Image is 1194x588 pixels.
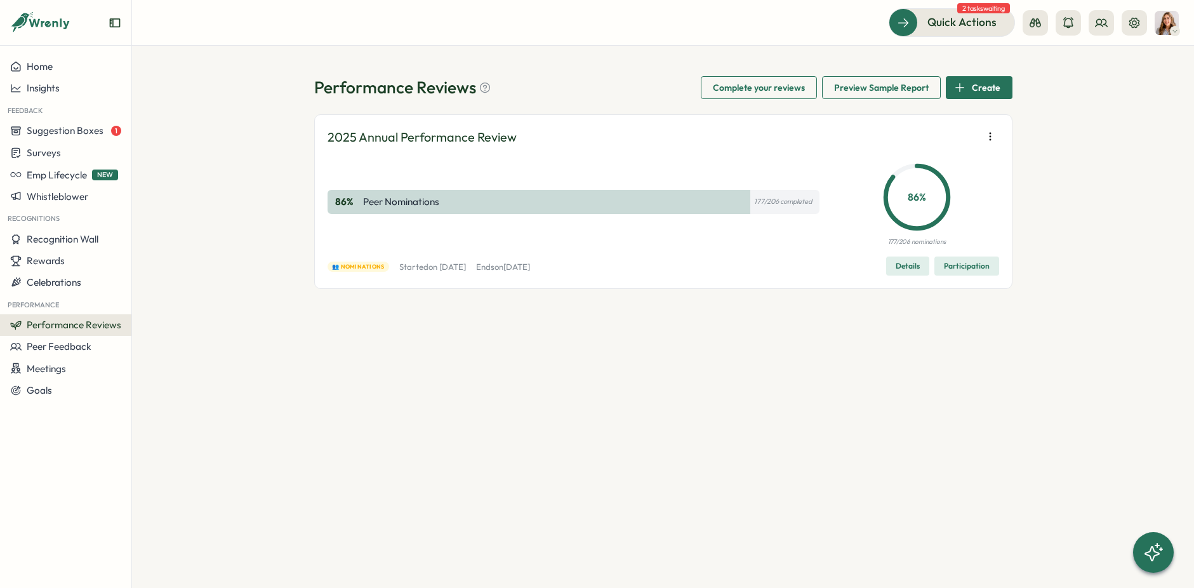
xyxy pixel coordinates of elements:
span: Emp Lifecycle [27,169,87,181]
button: Details [886,257,929,276]
span: Meetings [27,363,66,375]
span: 2 tasks waiting [957,3,1010,13]
span: Preview Sample Report [834,77,929,98]
span: Insights [27,82,60,94]
span: Suggestion Boxes [27,124,103,137]
span: Recognition Wall [27,233,98,245]
p: Peer Nominations [363,195,439,209]
p: 2025 Annual Performance Review [328,128,517,147]
span: Surveys [27,147,61,159]
p: 86 % [335,195,361,209]
p: 177/206 nominations [888,237,946,247]
span: Peer Feedback [27,340,91,352]
p: 86 % [886,189,948,205]
span: Create [972,77,1000,98]
p: Ends on [DATE] [476,262,530,273]
button: Complete your reviews [701,76,817,99]
span: Goals [27,384,52,396]
span: Rewards [27,255,65,267]
span: Quick Actions [927,14,997,30]
button: Preview Sample Report [822,76,941,99]
span: Participation [944,257,990,275]
span: Complete your reviews [713,77,805,98]
span: Whistleblower [27,190,88,203]
p: Started on [DATE] [399,262,466,273]
span: Performance Reviews [27,319,121,331]
img: Becky Romero [1155,11,1179,35]
span: Details [896,257,920,275]
span: 👥 Nominations [332,262,384,271]
p: 177/206 completed [754,197,812,206]
span: Celebrations [27,276,81,288]
button: Participation [934,257,999,276]
span: NEW [92,170,118,180]
span: Home [27,60,53,72]
h1: Performance Reviews [314,76,491,98]
button: Expand sidebar [109,17,121,29]
button: Quick Actions [889,8,1015,36]
span: 1 [111,126,121,136]
button: Create [946,76,1012,99]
